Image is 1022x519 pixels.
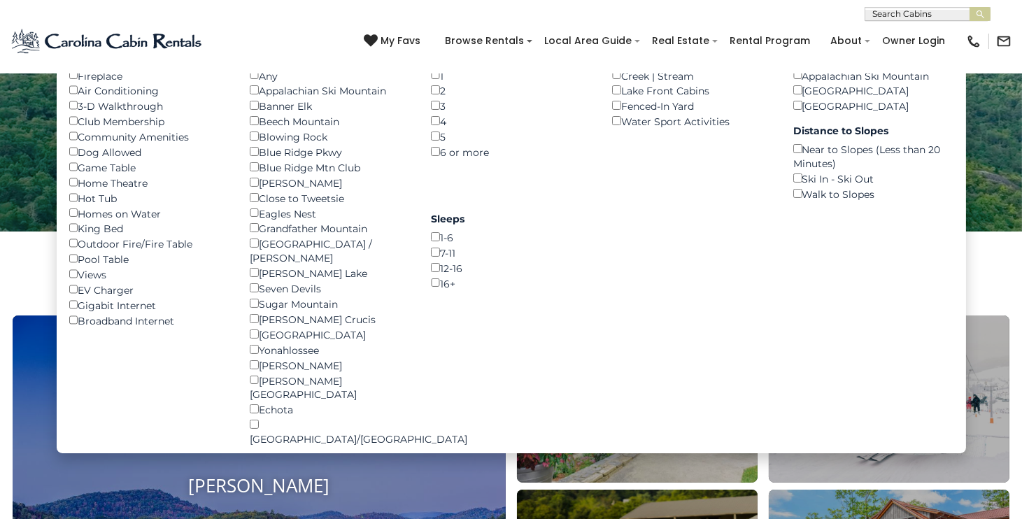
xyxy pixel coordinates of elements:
[612,113,772,129] div: Water Sport Activities
[381,34,420,48] span: My Favs
[612,83,772,98] div: Lake Front Cabins
[364,34,424,49] a: My Favs
[250,68,410,83] div: Any
[250,175,410,190] div: [PERSON_NAME]
[250,220,410,236] div: Grandfather Mountain
[875,30,952,52] a: Owner Login
[250,280,410,296] div: Seven Devils
[69,175,229,190] div: Home Theatre
[723,30,817,52] a: Rental Program
[69,113,229,129] div: Club Membership
[69,236,229,251] div: Outdoor Fire/Fire Table
[823,30,869,52] a: About
[250,373,410,402] div: [PERSON_NAME][GEOGRAPHIC_DATA]
[431,129,591,144] div: 5
[69,206,229,221] div: Homes on Water
[250,129,410,144] div: Blowing Rock
[612,68,772,83] div: Creek | Stream
[69,282,229,297] div: EV Charger
[431,212,591,226] label: Sleeps
[69,313,229,328] div: Broadband Internet
[793,186,953,201] div: Walk to Slopes
[250,296,410,311] div: Sugar Mountain
[431,245,591,260] div: 7-11
[250,113,410,129] div: Beech Mountain
[996,34,1012,49] img: mail-regular-black.png
[250,327,410,342] div: [GEOGRAPHIC_DATA]
[69,68,229,83] div: Fireplace
[793,98,953,113] div: [GEOGRAPHIC_DATA]
[793,83,953,98] div: [GEOGRAPHIC_DATA]
[250,417,410,446] div: [GEOGRAPHIC_DATA]/[GEOGRAPHIC_DATA]
[431,98,591,113] div: 3
[793,171,953,186] div: Ski In - Ski Out
[10,27,204,55] img: Blue-2.png
[431,83,591,98] div: 2
[431,229,591,245] div: 1-6
[793,68,953,83] div: Appalachian Ski Mountain
[69,190,229,206] div: Hot Tub
[69,98,229,113] div: 3-D Walkthrough
[69,159,229,175] div: Game Table
[250,159,410,175] div: Blue Ridge Mtn Club
[250,206,410,221] div: Eagles Nest
[69,266,229,282] div: Views
[537,30,639,52] a: Local Area Guide
[69,129,229,144] div: Community Amenities
[250,190,410,206] div: Close to Tweetsie
[793,124,953,138] label: Distance to Slopes
[431,144,591,159] div: 6 or more
[431,276,591,291] div: 16+
[250,357,410,373] div: [PERSON_NAME]
[250,265,410,280] div: [PERSON_NAME] Lake
[69,251,229,266] div: Pool Table
[793,141,953,171] div: Near to Slopes (Less than 20 Minutes)
[69,220,229,236] div: King Bed
[250,401,410,417] div: Echota
[431,68,591,83] div: 1
[10,266,1012,315] h3: Select Your Destination
[438,30,531,52] a: Browse Rentals
[250,98,410,113] div: Banner Elk
[966,34,981,49] img: phone-regular-black.png
[431,260,591,276] div: 12-16
[431,113,591,129] div: 4
[645,30,716,52] a: Real Estate
[69,297,229,313] div: Gigabit Internet
[250,342,410,357] div: Yonahlossee
[13,475,506,497] h4: [PERSON_NAME]
[250,144,410,159] div: Blue Ridge Pkwy
[69,83,229,98] div: Air Conditioning
[250,311,410,327] div: [PERSON_NAME] Crucis
[69,144,229,159] div: Dog Allowed
[250,236,410,265] div: [GEOGRAPHIC_DATA] / [PERSON_NAME]
[250,83,410,98] div: Appalachian Ski Mountain
[612,98,772,113] div: Fenced-In Yard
